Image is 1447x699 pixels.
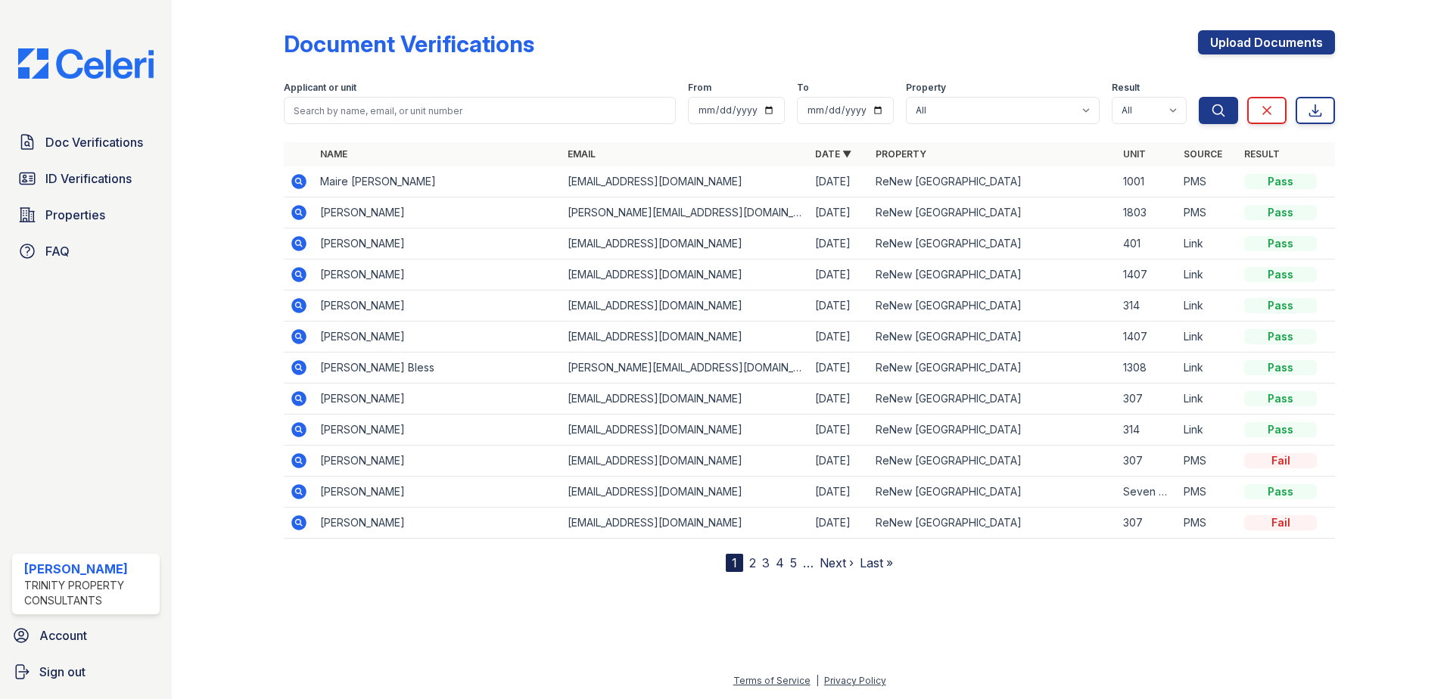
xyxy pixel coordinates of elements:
[1178,197,1238,228] td: PMS
[314,259,562,290] td: [PERSON_NAME]
[870,415,1117,446] td: ReNew [GEOGRAPHIC_DATA]
[809,353,870,384] td: [DATE]
[809,415,870,446] td: [DATE]
[870,477,1117,508] td: ReNew [GEOGRAPHIC_DATA]
[1198,30,1335,54] a: Upload Documents
[1178,322,1238,353] td: Link
[776,555,784,570] a: 4
[1117,290,1178,322] td: 314
[45,242,70,260] span: FAQ
[314,477,562,508] td: [PERSON_NAME]
[1178,290,1238,322] td: Link
[314,415,562,446] td: [PERSON_NAME]
[314,384,562,415] td: [PERSON_NAME]
[320,148,347,160] a: Name
[809,259,870,290] td: [DATE]
[1123,148,1146,160] a: Unit
[39,626,87,645] span: Account
[824,675,886,686] a: Privacy Policy
[1117,353,1178,384] td: 1308
[562,353,809,384] td: [PERSON_NAME][EMAIL_ADDRESS][DOMAIN_NAME]
[1178,353,1238,384] td: Link
[1244,267,1317,282] div: Pass
[870,353,1117,384] td: ReNew [GEOGRAPHIC_DATA]
[733,675,811,686] a: Terms of Service
[1117,228,1178,259] td: 401
[45,169,132,188] span: ID Verifications
[815,148,851,160] a: Date ▼
[1244,205,1317,220] div: Pass
[749,555,756,570] a: 2
[1117,508,1178,539] td: 307
[1178,259,1238,290] td: Link
[284,82,356,94] label: Applicant or unit
[1244,422,1317,437] div: Pass
[562,228,809,259] td: [EMAIL_ADDRESS][DOMAIN_NAME]
[284,97,676,124] input: Search by name, email, or unit number
[562,259,809,290] td: [EMAIL_ADDRESS][DOMAIN_NAME]
[726,554,743,572] div: 1
[870,228,1117,259] td: ReNew [GEOGRAPHIC_DATA]
[809,197,870,228] td: [DATE]
[809,477,870,508] td: [DATE]
[1178,446,1238,477] td: PMS
[314,197,562,228] td: [PERSON_NAME]
[12,163,160,194] a: ID Verifications
[314,322,562,353] td: [PERSON_NAME]
[820,555,854,570] a: Next ›
[6,620,166,651] a: Account
[314,508,562,539] td: [PERSON_NAME]
[314,446,562,477] td: [PERSON_NAME]
[1178,384,1238,415] td: Link
[762,555,770,570] a: 3
[314,290,562,322] td: [PERSON_NAME]
[562,446,809,477] td: [EMAIL_ADDRESS][DOMAIN_NAME]
[876,148,926,160] a: Property
[860,555,893,570] a: Last »
[870,290,1117,322] td: ReNew [GEOGRAPHIC_DATA]
[797,82,809,94] label: To
[6,48,166,79] img: CE_Logo_Blue-a8612792a0a2168367f1c8372b55b34899dd931a85d93a1a3d3e32e68fde9ad4.png
[809,166,870,197] td: [DATE]
[1244,360,1317,375] div: Pass
[1244,329,1317,344] div: Pass
[1178,228,1238,259] td: Link
[1244,298,1317,313] div: Pass
[1178,166,1238,197] td: PMS
[790,555,797,570] a: 5
[1244,515,1317,530] div: Fail
[1244,174,1317,189] div: Pass
[562,166,809,197] td: [EMAIL_ADDRESS][DOMAIN_NAME]
[809,322,870,353] td: [DATE]
[870,384,1117,415] td: ReNew [GEOGRAPHIC_DATA]
[284,30,534,57] div: Document Verifications
[816,675,819,686] div: |
[1244,391,1317,406] div: Pass
[1117,446,1178,477] td: 307
[45,206,105,224] span: Properties
[1117,197,1178,228] td: 1803
[688,82,711,94] label: From
[568,148,596,160] a: Email
[6,657,166,687] button: Sign out
[1117,384,1178,415] td: 307
[870,508,1117,539] td: ReNew [GEOGRAPHIC_DATA]
[12,236,160,266] a: FAQ
[870,197,1117,228] td: ReNew [GEOGRAPHIC_DATA]
[809,508,870,539] td: [DATE]
[1178,508,1238,539] td: PMS
[809,290,870,322] td: [DATE]
[809,228,870,259] td: [DATE]
[1244,236,1317,251] div: Pass
[809,446,870,477] td: [DATE]
[12,200,160,230] a: Properties
[562,415,809,446] td: [EMAIL_ADDRESS][DOMAIN_NAME]
[12,127,160,157] a: Doc Verifications
[1244,453,1317,468] div: Fail
[1117,259,1178,290] td: 1407
[39,663,86,681] span: Sign out
[314,353,562,384] td: [PERSON_NAME] Bless
[562,290,809,322] td: [EMAIL_ADDRESS][DOMAIN_NAME]
[562,508,809,539] td: [EMAIL_ADDRESS][DOMAIN_NAME]
[1112,82,1140,94] label: Result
